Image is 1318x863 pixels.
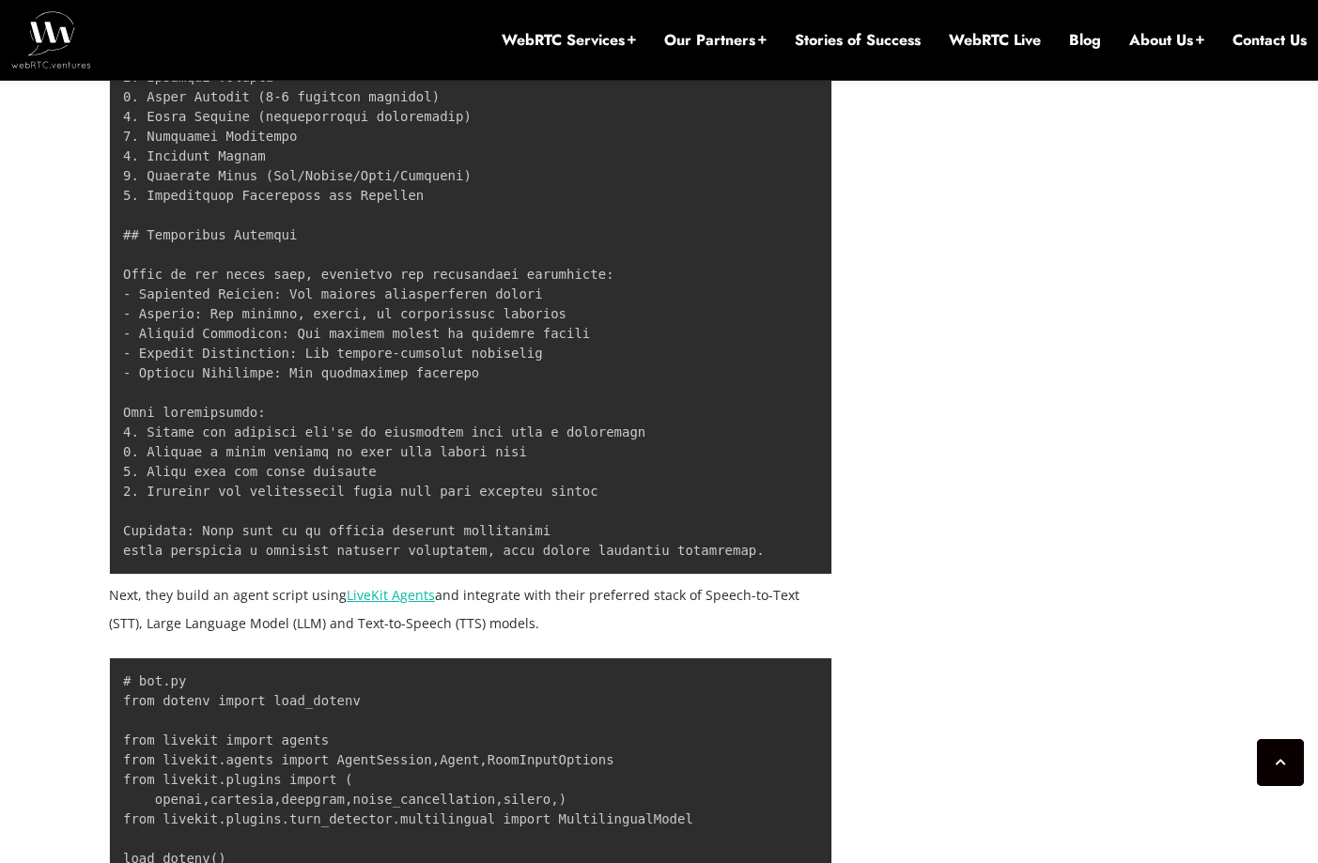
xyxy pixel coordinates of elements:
[550,792,558,807] span: ,
[1069,30,1101,51] a: Blog
[202,792,209,807] span: ,
[1129,30,1204,51] a: About Us
[273,792,281,807] span: ,
[795,30,921,51] a: Stories of Success
[949,30,1041,51] a: WebRTC Live
[664,30,767,51] a: Our Partners
[345,792,352,807] span: ,
[432,752,440,767] span: ,
[347,586,435,604] a: LiveKit Agents
[109,581,832,638] p: Next, they build an agent script using and integrate with their preferred stack of Speech-to-Text...
[495,792,503,807] span: ,
[479,752,487,767] span: ,
[502,30,636,51] a: WebRTC Services
[1233,30,1307,51] a: Contact Us
[11,11,91,68] img: WebRTC.ventures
